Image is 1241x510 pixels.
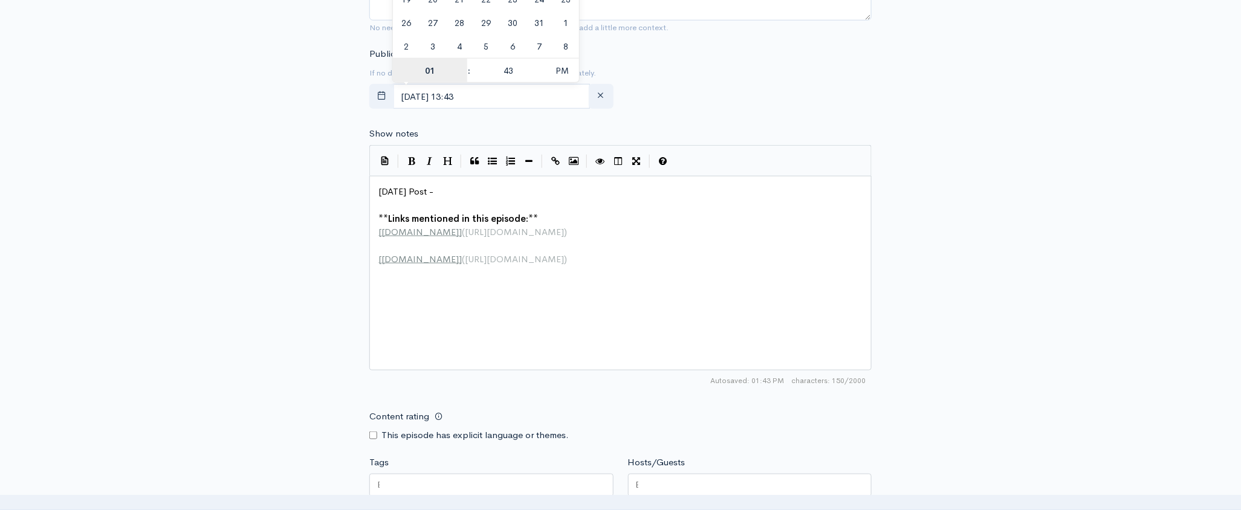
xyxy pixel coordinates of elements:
span: ) [564,253,567,265]
input: Minute [471,59,545,83]
button: Insert Show Notes Template [376,151,394,169]
span: Click to toggle [546,59,579,83]
span: November 6, 2025 [501,34,524,58]
button: Markdown Guide [654,152,672,170]
span: ] [459,253,462,265]
button: Quote [465,152,484,170]
span: November 7, 2025 [527,34,551,58]
button: clear [589,84,614,109]
span: [DOMAIN_NAME] [381,253,459,265]
i: | [649,155,650,169]
span: Links mentioned in this episode: [388,213,528,224]
button: toggle [369,84,394,109]
button: Bold [403,152,421,170]
button: Italic [421,152,439,170]
input: Enter the names of the people that appeared on this episode [636,478,638,492]
span: [ [378,226,381,237]
i: | [542,155,543,169]
button: Toggle Side by Side [609,152,627,170]
label: Content rating [369,404,429,429]
span: ( [462,226,465,237]
input: Hour [393,59,467,83]
span: October 28, 2025 [448,11,471,34]
span: October 26, 2025 [395,11,418,34]
span: ) [564,226,567,237]
span: [ [378,253,381,265]
span: ( [462,253,465,265]
span: October 30, 2025 [501,11,524,34]
small: If no date is selected, the episode will be published immediately. [369,68,596,78]
label: Show notes [369,127,418,141]
span: : [467,59,471,83]
label: This episode has explicit language or themes. [381,428,569,442]
button: Generic List [484,152,502,170]
small: No need to repeat the main title of the episode, it's best to add a little more context. [369,22,669,33]
span: November 2, 2025 [395,34,418,58]
span: November 4, 2025 [448,34,471,58]
button: Insert Horizontal Line [520,152,538,170]
label: Tags [369,456,389,470]
span: November 3, 2025 [421,34,445,58]
button: Numbered List [502,152,520,170]
button: Insert Image [565,152,583,170]
span: ] [459,226,462,237]
span: [DOMAIN_NAME] [381,226,459,237]
span: 150/2000 [791,375,866,386]
i: | [398,155,399,169]
span: November 1, 2025 [554,11,577,34]
span: October 29, 2025 [475,11,498,34]
button: Heading [439,152,457,170]
button: Toggle Fullscreen [627,152,646,170]
span: [URL][DOMAIN_NAME] [465,253,564,265]
input: Enter tags for this episode [377,478,380,492]
label: Hosts/Guests [628,456,685,470]
button: Toggle Preview [591,152,609,170]
i: | [586,155,588,169]
span: Autosaved: 01:43 PM [710,375,784,386]
label: Publication date and time [369,47,474,61]
span: November 5, 2025 [475,34,498,58]
span: [URL][DOMAIN_NAME] [465,226,564,237]
i: | [461,155,462,169]
span: [DATE] Post - [378,186,433,197]
span: October 27, 2025 [421,11,445,34]
span: November 8, 2025 [554,34,577,58]
span: October 31, 2025 [527,11,551,34]
button: Create Link [546,152,565,170]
